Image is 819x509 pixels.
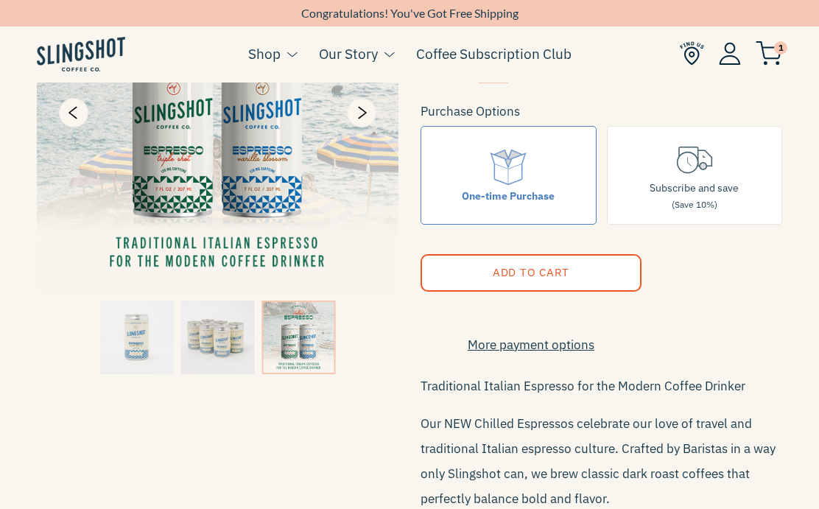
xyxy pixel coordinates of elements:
[719,42,741,65] img: Account
[774,41,787,55] span: 1
[462,188,555,204] div: One-time Purchase
[421,102,520,122] legend: Purchase Options
[59,98,88,127] button: Previous
[319,43,378,65] a: Our Story
[416,43,572,65] a: Coffee Subscription Club
[347,98,376,127] button: Next
[756,41,782,66] img: cart
[262,301,336,374] img: Slingshot_ChilledEspresso_Header_Mobile.jpeg__PID:857827d2-ba05-4b01-9791-dffbe9f16110
[421,254,642,292] button: Add to Cart
[248,43,281,65] a: Shop
[680,41,704,66] img: Find Us
[672,199,717,210] span: (Save 10%)
[421,373,782,399] p: Traditional Italian Espresso for the Modern Coffee Drinker
[756,45,782,63] a: 1
[421,335,642,355] a: More payment options
[493,265,569,279] span: Add to Cart
[650,181,739,194] span: Subscribe and save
